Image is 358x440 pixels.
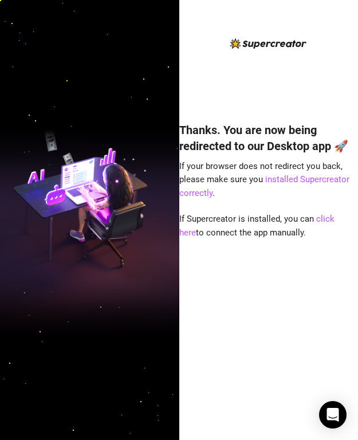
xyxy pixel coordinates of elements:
[179,214,335,238] span: If Supercreator is installed, you can to connect the app manually.
[179,161,349,198] span: If your browser does not redirect you back, please make sure you .
[230,38,306,49] img: logo-BBDzfeDw.svg
[319,401,347,429] div: Open Intercom Messenger
[179,174,349,198] a: installed Supercreator correctly
[179,214,335,238] a: click here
